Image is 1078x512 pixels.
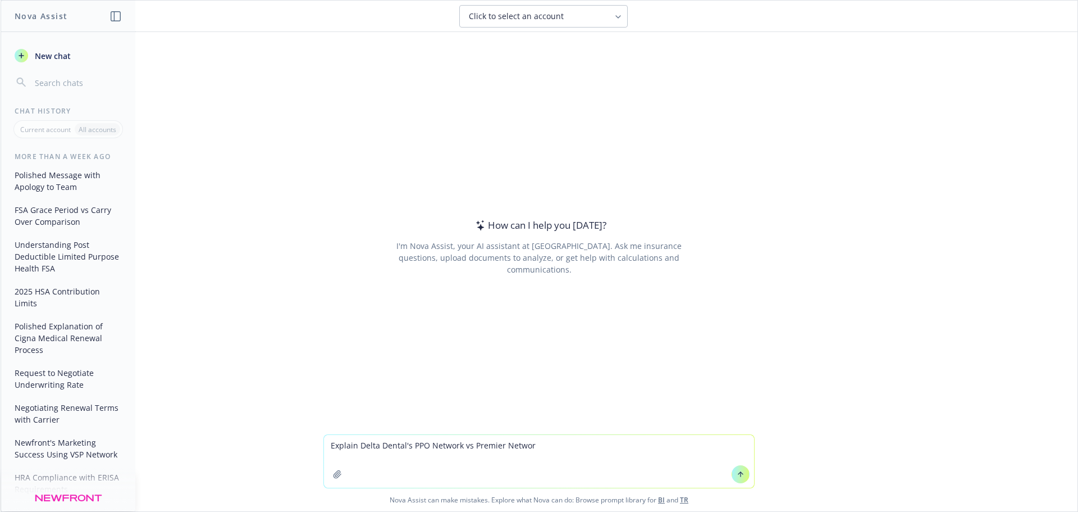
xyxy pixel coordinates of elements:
[10,433,126,464] button: Newfront's Marketing Success Using VSP Network
[15,10,67,22] h1: Nova Assist
[459,5,628,28] button: Click to select an account
[10,398,126,429] button: Negotiating Renewal Terms with Carrier
[680,495,688,505] a: TR
[324,435,754,488] textarea: Explain Delta Dental's PPO Network vs Premier Netwo
[658,495,665,505] a: BI
[1,106,135,116] div: Chat History
[1,152,135,161] div: More than a week ago
[5,488,1073,511] span: Nova Assist can make mistakes. Explore what Nova can do: Browse prompt library for and
[10,364,126,394] button: Request to Negotiate Underwriting Rate
[10,166,126,196] button: Polished Message with Apology to Team
[10,235,126,278] button: Understanding Post Deductible Limited Purpose Health FSA
[79,125,116,134] p: All accounts
[20,125,71,134] p: Current account
[33,50,71,62] span: New chat
[472,218,606,233] div: How can I help you [DATE]?
[10,201,126,231] button: FSA Grace Period vs Carry Over Comparison
[10,468,126,499] button: HRA Compliance with ERISA Requirements
[469,11,564,22] span: Click to select an account
[10,282,126,312] button: 2025 HSA Contribution Limits
[10,46,126,66] button: New chat
[10,317,126,359] button: Polished Explanation of Cigna Medical Renewal Process
[33,75,122,90] input: Search chats
[381,240,697,275] div: I'm Nova Assist, your AI assistant at [GEOGRAPHIC_DATA]. Ask me insurance questions, upload docum...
